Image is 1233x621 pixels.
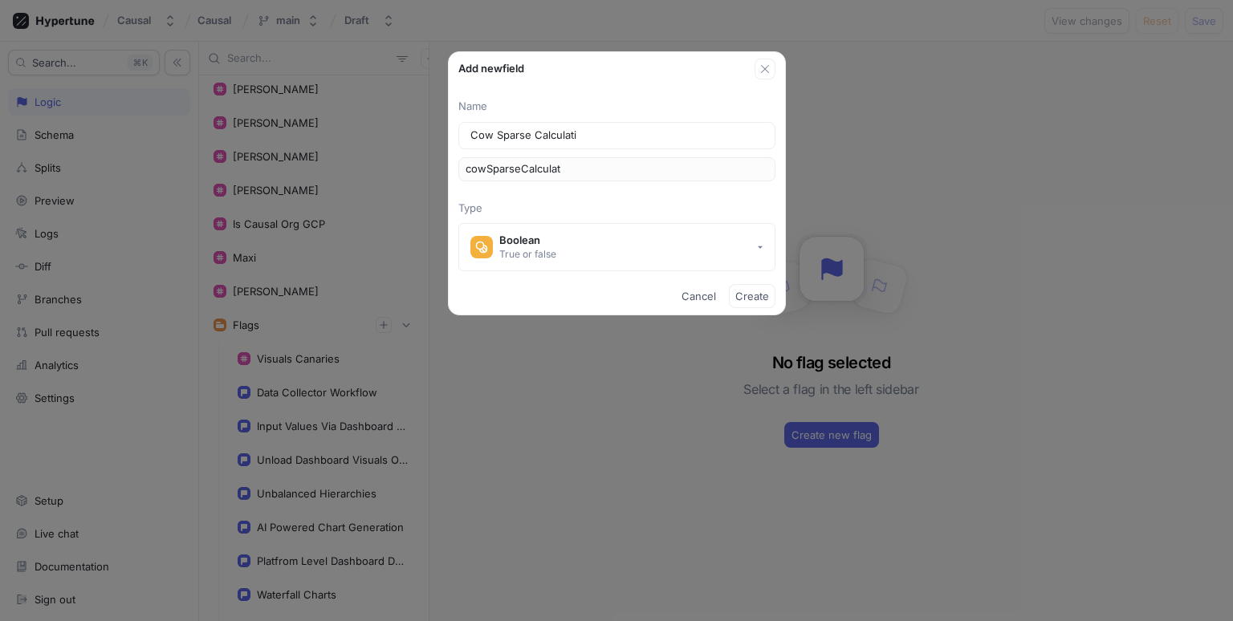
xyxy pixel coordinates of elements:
[499,233,556,247] div: Boolean
[729,284,775,308] button: Create
[458,223,775,271] button: BooleanTrue or false
[735,291,769,301] span: Create
[682,291,716,301] span: Cancel
[675,284,722,308] button: Cancel
[458,201,775,217] p: Type
[499,247,556,261] div: True or false
[458,61,524,77] p: Add new field
[470,128,763,144] input: Enter a name for this field
[458,99,775,115] p: Name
